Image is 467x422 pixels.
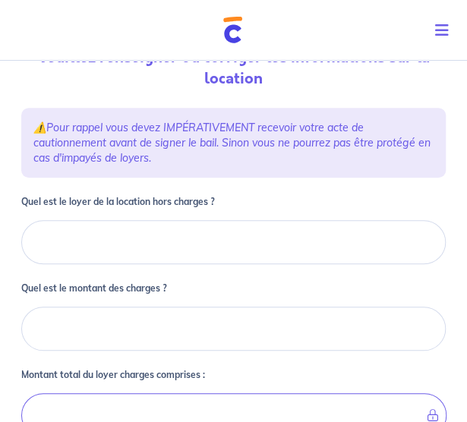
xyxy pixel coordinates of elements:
button: Toggle navigation [423,11,467,50]
em: Pour rappel vous devez IMPÉRATIVEMENT recevoir votre acte de cautionnement avant de signer le bai... [33,121,431,165]
p: Quel est le loyer de la location hors charges ? [21,196,215,208]
p: Veuillez renseigner ou corriger les informations sur la location [21,47,446,90]
p: Quel est le montant des charges ? [21,282,167,294]
p: Montant total du loyer charges comprises : [21,369,205,381]
img: Cautioneo [223,17,242,43]
p: ⚠️ [33,120,434,165]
